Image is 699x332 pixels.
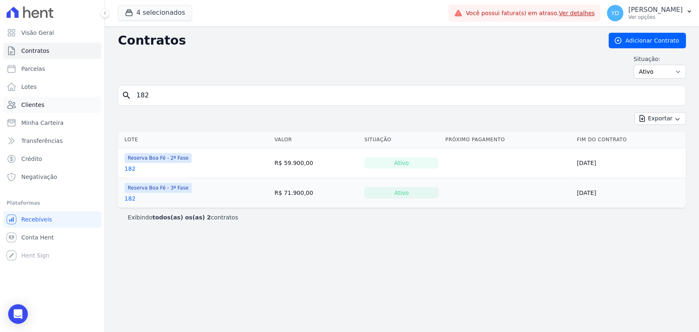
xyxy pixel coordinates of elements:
[118,131,271,148] th: Lote
[271,131,361,148] th: Valor
[152,214,211,221] b: todos(as) os(as) 2
[21,233,54,242] span: Conta Hent
[3,133,101,149] a: Transferências
[124,183,192,193] span: Reserva Boa Fé - 3ª Fase
[361,131,442,148] th: Situação
[3,115,101,131] a: Minha Carteira
[124,194,136,203] a: 182
[573,148,686,178] td: [DATE]
[3,61,101,77] a: Parcelas
[21,137,63,145] span: Transferências
[364,157,439,169] div: Ativo
[633,55,686,63] label: Situação:
[442,131,573,148] th: Próximo Pagamento
[3,151,101,167] a: Crédito
[3,211,101,228] a: Recebíveis
[3,25,101,41] a: Visão Geral
[611,10,619,16] span: YD
[3,79,101,95] a: Lotes
[573,178,686,208] td: [DATE]
[3,169,101,185] a: Negativação
[21,155,42,163] span: Crédito
[124,153,192,163] span: Reserva Boa Fé - 2ª Fase
[573,131,686,148] th: Fim do Contrato
[131,87,682,104] input: Buscar por nome do lote
[118,5,192,20] button: 4 selecionados
[628,6,683,14] p: [PERSON_NAME]
[8,304,28,324] div: Open Intercom Messenger
[271,148,361,178] td: R$ 59.900,00
[271,178,361,208] td: R$ 71.900,00
[3,97,101,113] a: Clientes
[122,90,131,100] i: search
[128,213,238,221] p: Exibindo contratos
[21,215,52,224] span: Recebíveis
[609,33,686,48] a: Adicionar Contrato
[118,33,595,48] h2: Contratos
[364,187,439,199] div: Ativo
[466,9,595,18] span: Você possui fatura(s) em atraso.
[21,47,49,55] span: Contratos
[634,112,686,125] button: Exportar
[21,29,54,37] span: Visão Geral
[21,119,63,127] span: Minha Carteira
[559,10,595,16] a: Ver detalhes
[7,198,98,208] div: Plataformas
[21,65,45,73] span: Parcelas
[600,2,699,25] button: YD [PERSON_NAME] Ver opções
[3,43,101,59] a: Contratos
[21,83,37,91] span: Lotes
[3,229,101,246] a: Conta Hent
[21,101,44,109] span: Clientes
[628,14,683,20] p: Ver opções
[21,173,57,181] span: Negativação
[124,165,136,173] a: 182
